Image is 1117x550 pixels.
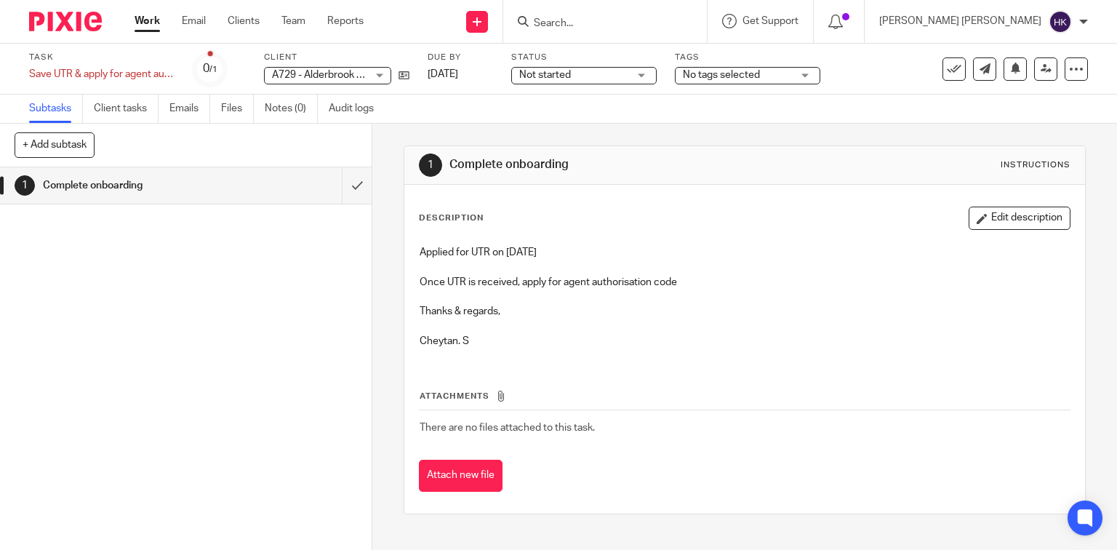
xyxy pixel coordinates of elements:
a: Team [281,14,305,28]
a: Work [135,14,160,28]
button: Edit description [969,207,1070,230]
label: Status [511,52,657,63]
div: 0 [203,60,217,77]
a: Emails [169,95,210,123]
a: Reports [327,14,364,28]
label: Tags [675,52,820,63]
div: Save UTR &amp; apply for agent authorisation [29,67,175,81]
label: Due by [428,52,493,63]
a: Audit logs [329,95,385,123]
p: Applied for UTR on [DATE] [420,245,1070,260]
img: svg%3E [1049,10,1072,33]
span: There are no files attached to this task. [420,423,595,433]
h1: Complete onboarding [43,175,233,196]
span: A729 - Alderbrook Capital Limited [272,70,424,80]
div: Save UTR & apply for agent authorisation [29,67,175,81]
p: Description [419,212,484,224]
img: Pixie [29,12,102,31]
input: Search [532,17,663,31]
h1: Complete onboarding [449,157,775,172]
label: Task [29,52,175,63]
label: Client [264,52,409,63]
a: Subtasks [29,95,83,123]
p: Once UTR is received, apply for agent authorisation code [420,275,1070,290]
span: Get Support [742,16,798,26]
button: Attach new file [419,460,503,493]
div: 1 [15,175,35,196]
a: Notes (0) [265,95,318,123]
a: Email [182,14,206,28]
div: Instructions [1001,159,1070,171]
small: /1 [209,65,217,73]
span: [DATE] [428,69,458,79]
p: Cheytan. S [420,334,1070,348]
a: Files [221,95,254,123]
div: 1 [419,154,442,177]
span: Attachments [420,392,489,400]
button: + Add subtask [15,132,95,157]
p: Thanks & regards, [420,304,1070,319]
a: Client tasks [94,95,159,123]
span: Not started [519,70,571,80]
p: [PERSON_NAME] [PERSON_NAME] [879,14,1041,28]
a: Clients [228,14,260,28]
span: No tags selected [683,70,760,80]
